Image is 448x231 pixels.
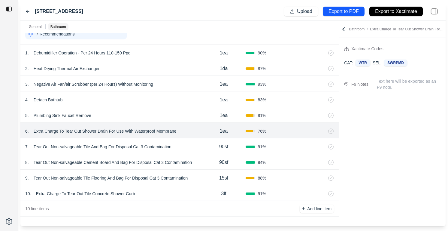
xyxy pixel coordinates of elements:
p: Heat Drying Thermal Air Exchanger [31,64,102,73]
p: 1ea [220,128,228,135]
p: Export to PDF [328,8,359,15]
button: Upload [284,7,318,16]
span: 91 % [258,144,266,150]
p: 90sf [219,159,228,166]
p: Plumbing Sink Faucet Remove [31,111,94,120]
p: 7 Recommendations [36,31,74,37]
p: 1ea [220,49,228,57]
button: Export to Xactimate [369,7,423,16]
p: 1ea [220,112,228,119]
div: WTR [356,60,370,66]
div: F9 Notes [351,81,368,88]
span: 76 % [258,128,266,134]
p: Upload [297,8,312,15]
p: Text here will be exported as an F9 note. [377,78,441,90]
p: Negative Air Fan/air Scrubber (per 24 Hours) Without Monitoring [31,80,156,88]
p: Tear Out Non-salvageable Tile And Bag For Disposal Cat 3 Contamination [31,143,174,151]
span: 90 % [258,50,266,56]
p: Tear Out Non-salvageable Tile Flooring And Bag For Disposal Cat 3 Contamination [31,174,190,182]
p: 1ea [220,81,228,88]
label: [STREET_ADDRESS] [35,8,83,15]
span: 91 % [258,191,266,197]
p: 8 . [25,159,29,165]
span: 88 % [258,175,266,181]
div: SWRPMD [384,60,407,66]
p: 10 line items [25,206,49,212]
p: 4 . [25,97,29,103]
p: + [302,205,305,212]
p: 5 . [25,112,29,119]
div: Xactimate Codes [351,45,383,52]
p: General [29,24,42,29]
p: CAT: [344,60,353,66]
img: right-panel.svg [428,5,441,18]
p: 1 . [25,50,29,56]
p: Dehumidifier Operation - Per 24 Hours 110-159 Ppd [31,49,133,57]
p: 9 . [25,175,29,181]
p: 10 . [25,191,31,197]
p: 7 . [25,144,29,150]
span: 83 % [258,97,266,103]
img: comment [344,82,348,86]
button: +Add line item [300,205,334,213]
p: Tear Out Non-salvageable Cement Board And Bag For Disposal Cat 3 Contamination [31,158,195,167]
p: 6 . [25,128,29,134]
p: 2 . [25,66,29,72]
p: SEL: [373,60,382,66]
button: Export to PDF [323,7,365,16]
p: 90sf [219,143,228,150]
span: 94 % [258,159,266,165]
span: / [365,27,370,31]
span: 87 % [258,66,266,72]
p: Detach Bathtub [31,96,65,104]
p: Export to Xactimate [375,8,417,15]
span: 93 % [258,81,266,87]
p: 1ea [220,96,228,103]
p: Extra Charge To Tear Out Tile Concrete Shower Curb [33,189,137,198]
p: 3lf [221,190,226,197]
p: Add line item [307,206,331,212]
span: 81 % [258,112,266,119]
p: Bathroom [50,24,66,29]
p: 15sf [219,174,228,182]
p: Extra Charge To Tear Out Shower Drain For Use With Waterproof Membrane [31,127,179,135]
p: 1da [220,65,228,72]
p: Bathroom [349,27,444,32]
p: 3 . [25,81,29,87]
img: toggle sidebar [6,6,12,12]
